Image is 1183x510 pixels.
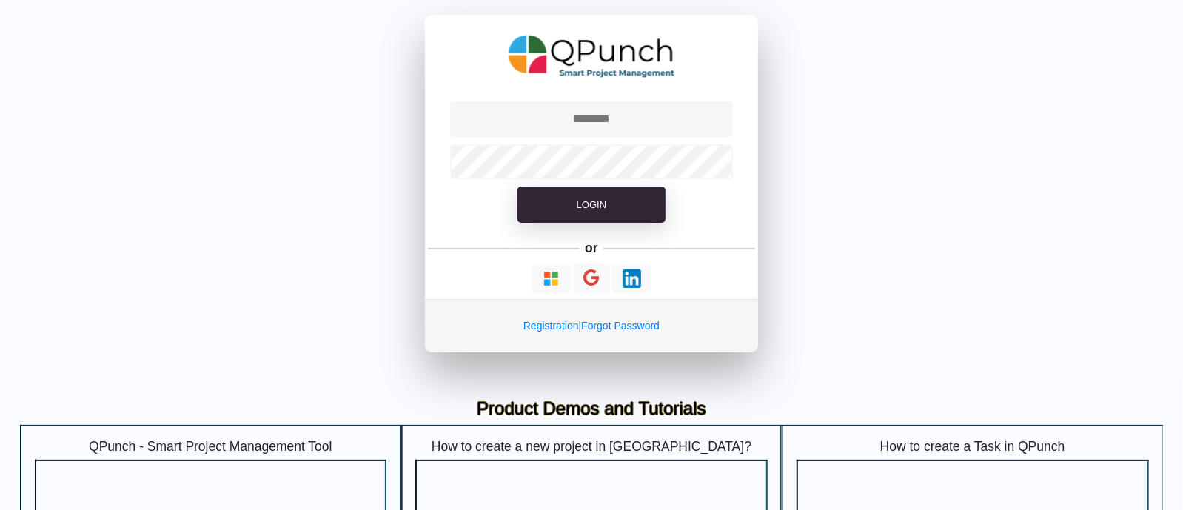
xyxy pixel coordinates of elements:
[517,187,666,224] button: Login
[612,264,651,293] button: Continue With LinkedIn
[581,320,660,332] a: Forgot Password
[577,199,606,210] span: Login
[509,30,675,83] img: QPunch
[532,264,571,293] button: Continue With Microsoft Azure
[31,398,1152,420] h3: Product Demos and Tutorials
[415,439,768,454] h5: How to create a new project in [GEOGRAPHIC_DATA]?
[574,264,610,294] button: Continue With Google
[623,269,641,288] img: Loading...
[425,299,758,352] div: |
[542,269,560,288] img: Loading...
[583,238,601,258] h5: or
[797,439,1149,454] h5: How to create a Task in QPunch
[35,439,387,454] h5: QPunch - Smart Project Management Tool
[523,320,579,332] a: Registration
